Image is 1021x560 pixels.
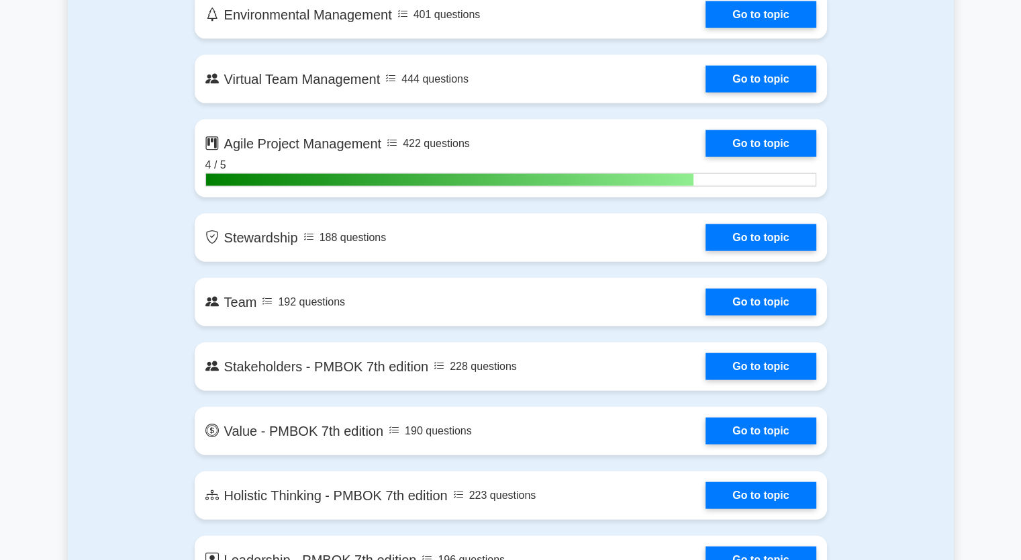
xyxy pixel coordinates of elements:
a: Go to topic [706,1,816,28]
a: Go to topic [706,289,816,316]
a: Go to topic [706,418,816,445]
a: Go to topic [706,482,816,509]
a: Go to topic [706,224,816,251]
a: Go to topic [706,353,816,380]
a: Go to topic [706,66,816,93]
a: Go to topic [706,130,816,157]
